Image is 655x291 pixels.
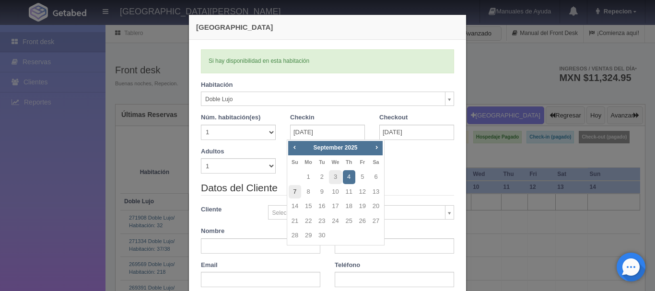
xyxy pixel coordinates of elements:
label: Habitación [201,81,233,90]
h4: [GEOGRAPHIC_DATA] [196,22,459,32]
label: Núm. habitación(es) [201,113,260,122]
a: 27 [370,214,382,228]
a: 2 [316,170,328,184]
label: Checkin [290,113,315,122]
a: Next [372,142,382,152]
a: 29 [302,229,315,243]
a: 4 [343,170,355,184]
span: Prev [291,143,298,151]
div: Si hay disponibilidad en esta habitación [201,49,454,73]
a: 14 [289,199,301,213]
span: Saturday [373,159,379,165]
a: 19 [356,199,369,213]
span: Seleccionar / Crear cliente [272,206,442,220]
a: 16 [316,199,328,213]
span: Monday [304,159,312,165]
a: 30 [316,229,328,243]
a: 11 [343,185,355,199]
legend: Datos del Cliente [201,181,454,196]
span: Next [373,143,380,151]
a: 17 [329,199,341,213]
a: Seleccionar / Crear cliente [268,205,455,220]
a: 8 [302,185,315,199]
a: 1 [302,170,315,184]
a: 10 [329,185,341,199]
a: 18 [343,199,355,213]
span: Doble Lujo [205,92,441,106]
input: DD-MM-AAAA [290,125,365,140]
span: 2025 [345,144,358,151]
label: Email [201,261,218,270]
a: 21 [289,214,301,228]
a: 20 [370,199,382,213]
span: September [313,144,343,151]
input: DD-MM-AAAA [379,125,454,140]
label: Nombre [201,227,224,236]
label: Teléfono [335,261,360,270]
span: Sunday [292,159,298,165]
a: 13 [370,185,382,199]
a: 5 [356,170,369,184]
label: Checkout [379,113,408,122]
a: 15 [302,199,315,213]
a: 9 [316,185,328,199]
a: 24 [329,214,341,228]
a: 26 [356,214,369,228]
a: Prev [289,142,300,152]
span: Friday [360,159,365,165]
span: Tuesday [319,159,325,165]
a: 3 [329,170,341,184]
span: Thursday [346,159,352,165]
a: 25 [343,214,355,228]
label: Adultos [201,147,224,156]
a: 6 [370,170,382,184]
span: Wednesday [331,159,339,165]
label: Cliente [194,205,261,214]
a: 22 [302,214,315,228]
a: Doble Lujo [201,92,454,106]
a: 23 [316,214,328,228]
a: 7 [289,185,301,199]
a: 28 [289,229,301,243]
a: 12 [356,185,369,199]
